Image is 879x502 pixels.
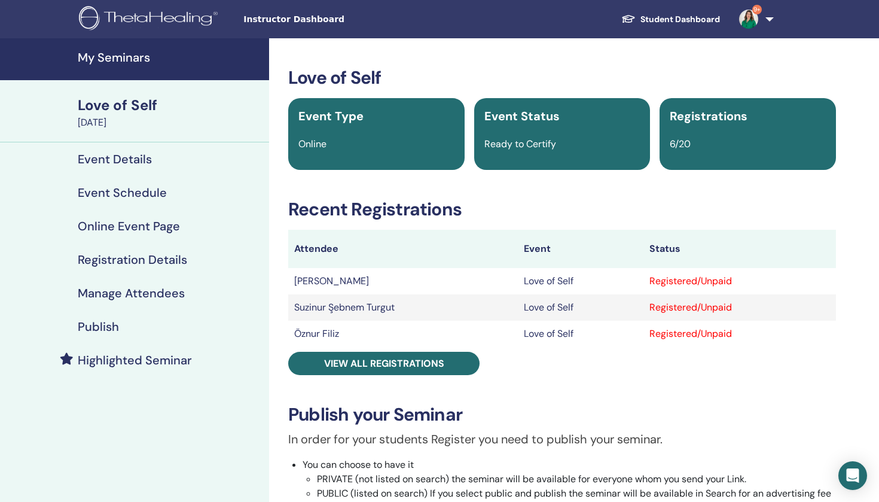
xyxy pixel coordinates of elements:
a: Student Dashboard [612,8,730,31]
img: graduation-cap-white.svg [621,14,636,24]
p: In order for your students Register you need to publish your seminar. [288,430,836,448]
th: Status [643,230,836,268]
div: Open Intercom Messenger [838,461,867,490]
h3: Publish your Seminar [288,404,836,425]
td: Love of Self [518,268,643,294]
h4: Event Details [78,152,152,166]
li: PRIVATE (not listed on search) the seminar will be available for everyone whom you send your Link. [317,472,836,486]
span: 6/20 [670,138,691,150]
td: Love of Self [518,294,643,321]
span: 9+ [752,5,762,14]
a: View all registrations [288,352,480,375]
h4: Publish [78,320,119,334]
span: Event Status [484,108,560,124]
h4: Registration Details [78,252,187,267]
td: Love of Self [518,321,643,347]
h4: My Seminars [78,50,262,65]
span: Online [298,138,326,150]
div: Love of Self [78,95,262,115]
span: View all registrations [324,357,444,370]
a: Love of Self[DATE] [71,95,269,130]
h4: Online Event Page [78,219,180,233]
div: [DATE] [78,115,262,130]
h3: Love of Self [288,67,836,89]
th: Event [518,230,643,268]
div: Registered/Unpaid [649,300,830,315]
td: [PERSON_NAME] [288,268,518,294]
img: default.jpg [739,10,758,29]
th: Attendee [288,230,518,268]
h4: Highlighted Seminar [78,353,192,367]
h4: Manage Attendees [78,286,185,300]
span: Instructor Dashboard [243,13,423,26]
td: Suzinur Şebnem Turgut [288,294,518,321]
div: Registered/Unpaid [649,274,830,288]
h3: Recent Registrations [288,199,836,220]
span: Event Type [298,108,364,124]
span: Ready to Certify [484,138,556,150]
img: logo.png [79,6,222,33]
span: Registrations [670,108,747,124]
div: Registered/Unpaid [649,327,830,341]
td: Öznur Filiz [288,321,518,347]
h4: Event Schedule [78,185,167,200]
